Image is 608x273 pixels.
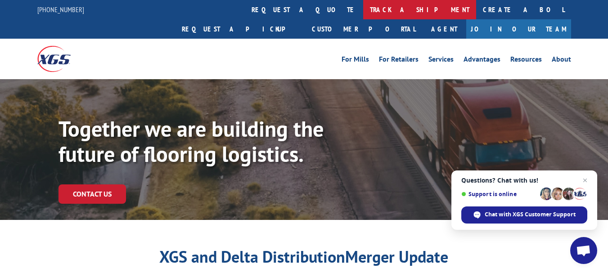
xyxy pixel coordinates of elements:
[510,56,542,66] a: Resources
[466,19,571,39] a: Join Our Team
[461,191,537,197] span: Support is online
[461,177,587,184] span: Questions? Chat with us!
[428,56,454,66] a: Services
[342,56,369,66] a: For Mills
[552,56,571,66] a: About
[175,19,305,39] a: Request a pickup
[422,19,466,39] a: Agent
[305,19,422,39] a: Customer Portal
[59,184,126,204] a: Contact Us
[345,246,448,267] strong: Merger Update
[37,5,84,14] a: [PHONE_NUMBER]
[461,206,587,224] div: Chat with XGS Customer Support
[580,175,590,186] span: Close chat
[485,210,576,219] span: Chat with XGS Customer Support
[464,56,500,66] a: Advantages
[570,237,597,264] div: Open chat
[159,246,345,267] strong: XGS and Delta Distribution
[59,115,324,168] span: Together we are building the future of flooring logistics.
[379,56,419,66] a: For Retailers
